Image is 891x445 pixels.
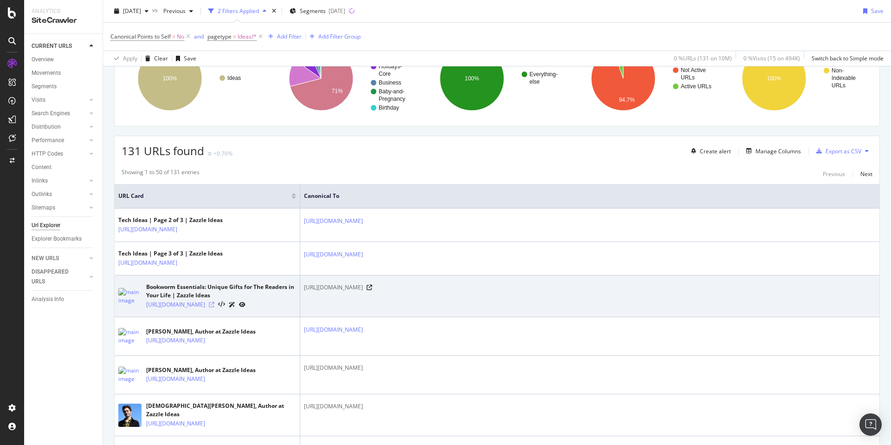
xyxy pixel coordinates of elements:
div: Export as CSV [826,147,861,155]
text: Active URLs [681,83,711,90]
span: = [233,33,236,40]
a: [URL][DOMAIN_NAME] [146,374,205,384]
div: Segments [32,82,57,92]
div: Manage Columns [755,147,801,155]
a: NEW URLS [32,254,87,263]
div: [PERSON_NAME], Author at Zazzle Ideas [146,366,256,374]
button: Switch back to Simple mode [808,51,884,66]
a: Content [32,163,96,172]
div: Url Explorer [32,221,60,230]
text: Not Active [681,67,706,73]
text: Indexable [832,75,856,81]
div: [DATE] [329,7,345,15]
span: Canonical To [304,192,862,200]
div: and [194,33,204,40]
a: Inlinks [32,176,87,186]
a: DISAPPEARED URLS [32,267,87,287]
span: 131 URLs found [122,143,204,158]
img: main image [118,328,142,345]
a: URL Inspection [239,300,245,309]
a: [URL][DOMAIN_NAME] [146,300,205,309]
button: Manage Columns [742,145,801,157]
div: Movements [32,68,61,78]
button: Segments[DATE] [286,4,349,19]
img: main image [118,366,142,383]
button: Next [860,168,872,179]
a: Explorer Bookmarks [32,234,96,244]
div: 0 % URLs ( 131 on 10M ) [674,54,732,62]
a: Search Engines [32,109,87,118]
button: 2 Filters Applied [205,4,270,19]
text: Ideas [227,75,241,81]
span: = [172,33,175,40]
a: [URL][DOMAIN_NAME] [146,419,205,428]
span: [URL][DOMAIN_NAME] [304,363,363,373]
text: 100% [163,75,177,82]
svg: A chart. [122,38,268,119]
text: URLs [681,74,695,81]
button: Save [859,4,884,19]
span: Canonical Points to Self [110,33,171,40]
div: times [270,7,278,16]
a: Movements [32,68,96,78]
a: Url Explorer [32,221,96,230]
a: HTTP Codes [32,149,87,159]
a: Sitemaps [32,203,87,213]
button: and [194,32,204,41]
span: No [177,30,184,43]
div: Overview [32,55,54,65]
a: Segments [32,82,96,92]
div: Previous [823,170,845,178]
button: Save [172,51,196,66]
div: Explorer Bookmarks [32,234,82,244]
a: [URL][DOMAIN_NAME] [146,336,205,345]
div: Next [860,170,872,178]
div: 0 % Visits ( 15 on 494K ) [743,54,800,62]
div: Clear [154,54,168,62]
text: Business [379,79,401,86]
div: [DEMOGRAPHIC_DATA][PERSON_NAME], Author at Zazzle Ideas [146,402,296,419]
button: Export as CSV [813,144,861,158]
div: A chart. [575,38,722,119]
div: A chart. [424,38,570,119]
div: Tech Ideas | Page 2 of 3 | Zazzle Ideas [118,216,223,224]
button: Apply [110,51,137,66]
button: Clear [142,51,168,66]
div: SiteCrawler [32,15,95,26]
div: HTTP Codes [32,149,63,159]
div: Search Engines [32,109,70,118]
div: Outlinks [32,190,52,199]
svg: A chart. [273,38,420,119]
button: View HTML Source [218,301,225,308]
a: Distribution [32,122,87,132]
text: Core [379,71,391,77]
span: vs [152,6,160,14]
button: Add Filter [265,31,302,42]
svg: A chart. [726,38,872,119]
button: Previous [823,168,845,179]
div: Sitemaps [32,203,55,213]
button: [DATE] [110,4,152,19]
text: 71% [331,88,342,94]
a: CURRENT URLS [32,41,87,51]
text: Non- [832,67,844,74]
div: Analytics [32,7,95,15]
a: Visit Online Page [209,302,214,308]
text: Baby-and- [379,88,404,95]
text: 94.7% [619,97,634,103]
div: DISAPPEARED URLS [32,267,78,287]
div: Inlinks [32,176,48,186]
span: pagetype [207,33,232,40]
span: URL Card [118,192,289,200]
div: Tech Ideas | Page 3 of 3 | Zazzle Ideas [118,249,223,258]
span: Previous [160,7,186,15]
div: Apply [123,54,137,62]
button: Create alert [687,144,731,158]
div: Bookworm Essentials: Unique Gifts for The Readers in Your Life | Zazzle Ideas [146,283,296,300]
button: Add Filter Group [306,31,361,42]
div: Content [32,163,52,172]
text: else [529,79,540,85]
